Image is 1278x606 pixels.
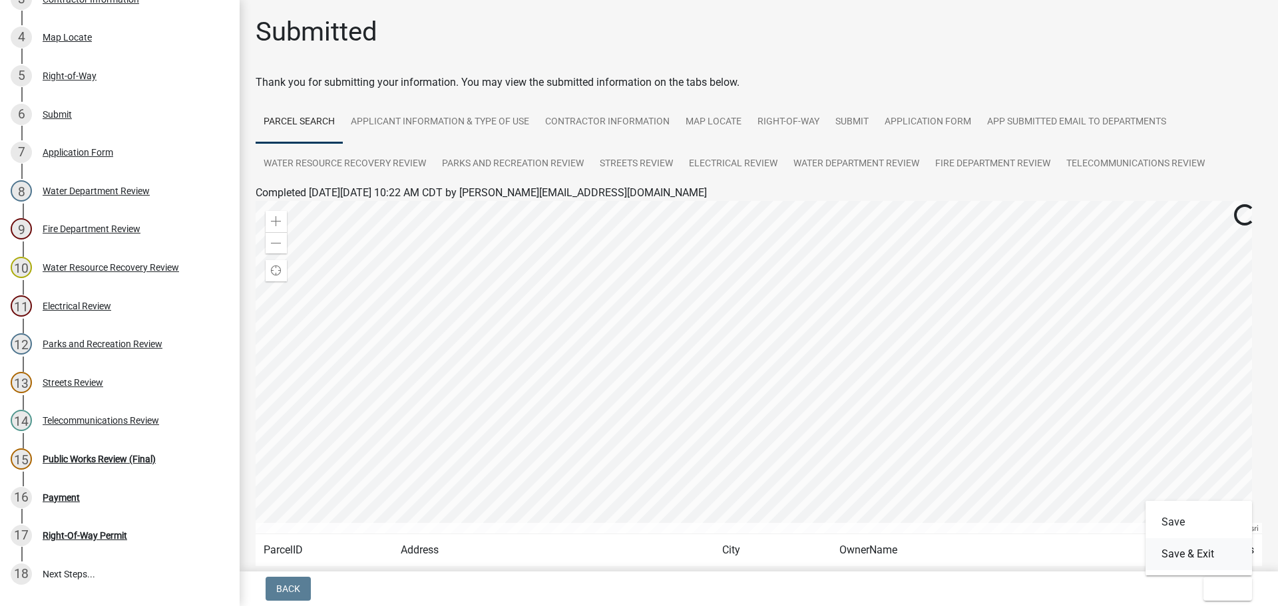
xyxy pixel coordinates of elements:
div: 5 [11,65,32,86]
div: Water Resource Recovery Review [43,263,179,272]
div: Exit [1146,501,1252,575]
div: Thank you for submitting your information. You may view the submitted information on the tabs below. [256,75,1262,90]
div: Application Form [43,148,113,157]
td: City [714,534,831,567]
div: 10 [11,257,32,278]
div: 17 [11,525,32,546]
div: Find my location [266,260,287,281]
div: Parks and Recreation Review [43,339,162,349]
div: Zoom in [266,211,287,232]
div: 13 [11,372,32,393]
a: Fire Department Review [927,143,1058,186]
div: Map Locate [43,33,92,42]
div: Right-Of-Way Permit [43,531,127,540]
a: Parcel search [256,101,343,144]
td: ParcelID [256,534,393,567]
div: Payment [43,493,80,502]
div: 6 [11,104,32,125]
div: Right-of-Way [43,71,97,80]
button: Save & Exit [1146,538,1252,570]
div: 15 [11,448,32,470]
span: Back [276,583,300,594]
div: 12 [11,333,32,355]
div: 7 [11,142,32,163]
div: Zoom out [266,232,287,253]
a: Electrical Review [681,143,785,186]
div: Electrical Review [43,301,111,311]
div: Streets Review [43,378,103,387]
a: Right-of-Way [749,101,827,144]
a: Applicant Information & Type of Use [343,101,537,144]
a: Contractor Information [537,101,678,144]
a: Telecommunications Review [1058,143,1213,186]
button: Back [266,577,311,601]
div: Water Department Review [43,186,150,196]
td: OwnerName [831,534,1191,567]
div: 16 [11,487,32,508]
a: Streets Review [592,143,681,186]
span: Completed [DATE][DATE] 10:22 AM CDT by [PERSON_NAME][EMAIL_ADDRESS][DOMAIN_NAME] [256,186,707,199]
span: Exit [1214,583,1233,594]
div: Telecommunications Review [43,416,159,425]
div: 14 [11,410,32,431]
a: Parks and Recreation Review [434,143,592,186]
button: Exit [1203,577,1252,601]
h1: Submitted [256,16,377,48]
a: Map Locate [678,101,749,144]
a: Water Resource Recovery Review [256,143,434,186]
div: 8 [11,180,32,202]
a: Application Form [877,101,979,144]
div: 9 [11,218,32,239]
td: Address [393,534,714,567]
div: Submit [43,110,72,119]
div: 4 [11,27,32,48]
a: App Submitted Email to Departments [979,101,1174,144]
div: 18 [11,563,32,585]
a: Submit [827,101,877,144]
button: Save [1146,506,1252,538]
div: 11 [11,295,32,317]
a: Water Department Review [785,143,927,186]
div: Fire Department Review [43,224,140,233]
div: Public Works Review (Final) [43,454,156,464]
a: Esri [1246,524,1259,533]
